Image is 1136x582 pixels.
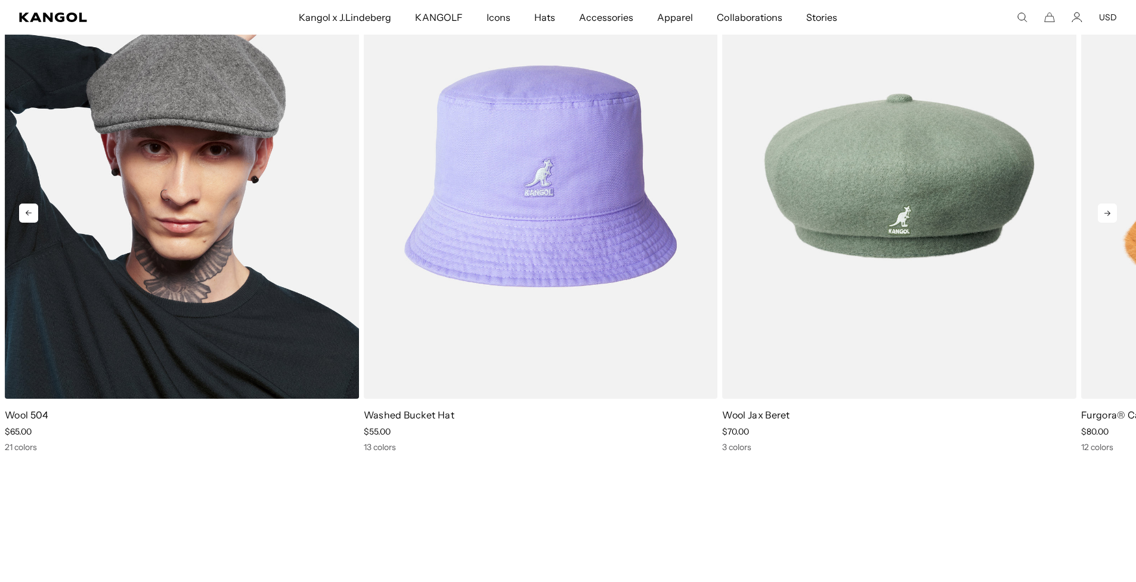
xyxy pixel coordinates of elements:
[5,426,32,437] span: $65.00
[722,426,749,437] span: $70.00
[1081,426,1109,437] span: $80.00
[364,409,454,421] a: Washed Bucket Hat
[1099,12,1117,23] button: USD
[1072,12,1082,23] a: Account
[364,426,391,437] span: $55.00
[1044,12,1055,23] button: Cart
[364,442,718,452] div: 13 colors
[722,442,1076,452] div: 3 colors
[5,409,49,421] a: Wool 504
[19,13,197,22] a: Kangol
[722,409,790,421] a: Wool Jax Beret
[5,442,359,452] div: 21 colors
[1017,12,1027,23] summary: Search here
